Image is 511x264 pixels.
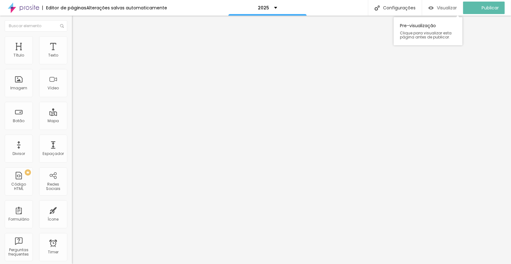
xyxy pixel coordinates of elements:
div: Pre-visualização [394,17,462,45]
div: Texto [48,53,58,57]
div: Mapa [48,119,59,123]
div: Redes Sociais [41,182,65,191]
div: Espaçador [43,152,64,156]
img: view-1.svg [428,5,434,11]
div: Formulário [8,217,29,222]
button: Publicar [463,2,505,14]
img: Icone [375,5,380,11]
div: Título [13,53,24,57]
div: Editor de páginas [42,6,86,10]
div: Perguntas frequentes [6,248,31,257]
span: Visualizar [437,5,457,10]
div: Divisor [13,152,25,156]
div: Vídeo [48,86,59,90]
img: Icone [60,24,64,28]
button: Visualizar [422,2,463,14]
div: Botão [13,119,25,123]
div: Código HTML [6,182,31,191]
div: Timer [48,250,59,254]
div: Imagem [10,86,27,90]
span: Publicar [482,5,499,10]
p: 2025 [258,6,269,10]
input: Buscar elemento [5,20,67,32]
div: Alterações salvas automaticamente [86,6,167,10]
span: Clique para visualizar esta página antes de publicar. [400,31,456,39]
div: Ícone [48,217,59,222]
iframe: Editor [72,16,511,264]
